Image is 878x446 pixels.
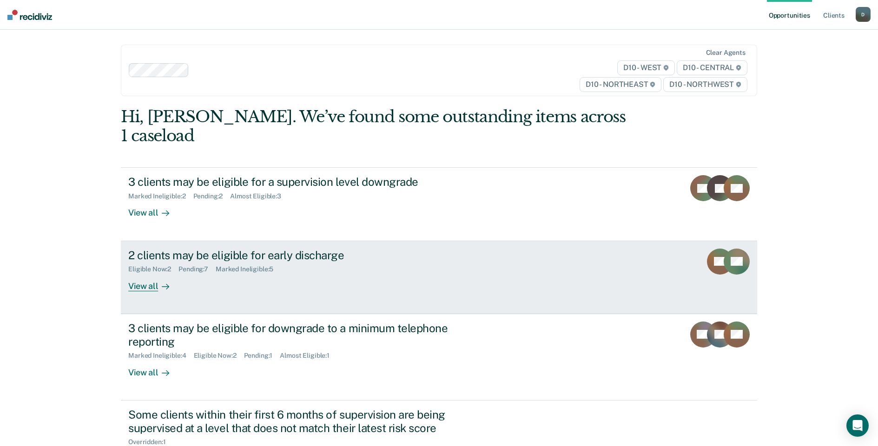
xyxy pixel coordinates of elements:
[677,60,747,75] span: D10 - CENTRAL
[128,352,193,360] div: Marked Ineligible : 4
[121,241,757,314] a: 2 clients may be eligible for early dischargeEligible Now:2Pending:7Marked Ineligible:5View all
[128,438,173,446] div: Overridden : 1
[193,192,231,200] div: Pending : 2
[580,77,661,92] span: D10 - NORTHEAST
[128,273,180,291] div: View all
[128,408,455,435] div: Some clients within their first 6 months of supervision are being supervised at a level that does...
[663,77,747,92] span: D10 - NORTHWEST
[121,167,757,241] a: 3 clients may be eligible for a supervision level downgradeMarked Ineligible:2Pending:2Almost Eli...
[128,192,193,200] div: Marked Ineligible : 2
[280,352,337,360] div: Almost Eligible : 1
[128,200,180,218] div: View all
[194,352,244,360] div: Eligible Now : 2
[244,352,280,360] div: Pending : 1
[121,107,630,145] div: Hi, [PERSON_NAME]. We’ve found some outstanding items across 1 caseload
[856,7,871,22] button: D
[128,321,455,348] div: 3 clients may be eligible for downgrade to a minimum telephone reporting
[706,49,746,57] div: Clear agents
[178,265,216,273] div: Pending : 7
[128,265,178,273] div: Eligible Now : 2
[7,10,52,20] img: Recidiviz
[121,314,757,400] a: 3 clients may be eligible for downgrade to a minimum telephone reportingMarked Ineligible:4Eligib...
[230,192,289,200] div: Almost Eligible : 3
[617,60,675,75] span: D10 - WEST
[128,360,180,378] div: View all
[128,249,455,262] div: 2 clients may be eligible for early discharge
[216,265,281,273] div: Marked Ineligible : 5
[128,175,455,189] div: 3 clients may be eligible for a supervision level downgrade
[846,414,869,437] div: Open Intercom Messenger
